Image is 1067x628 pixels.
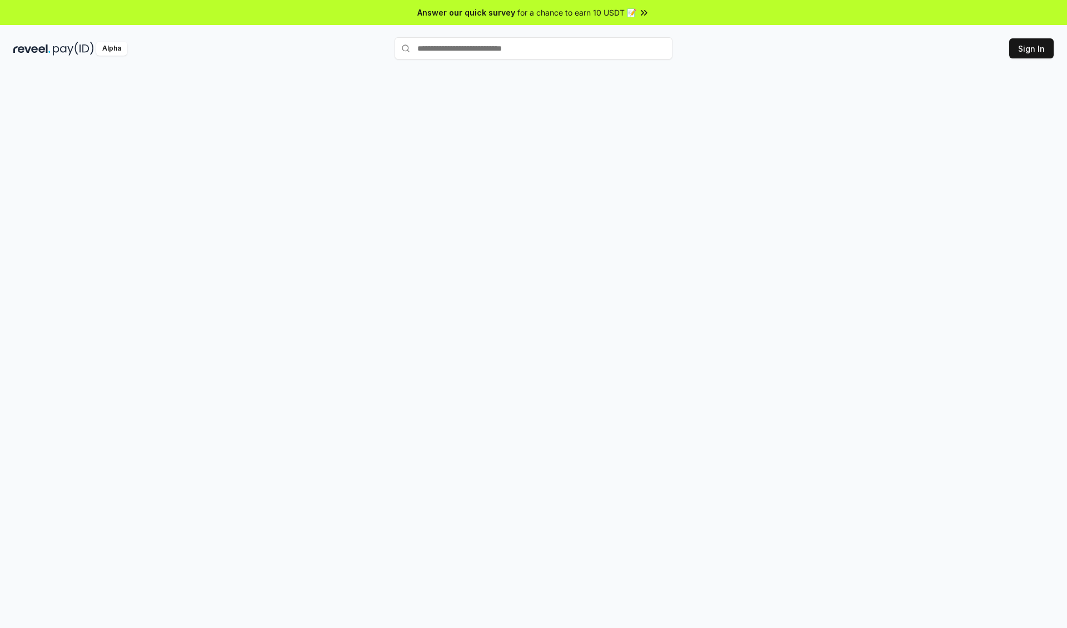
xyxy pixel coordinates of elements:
div: Alpha [96,42,127,56]
img: pay_id [53,42,94,56]
img: reveel_dark [13,42,51,56]
span: Answer our quick survey [417,7,515,18]
span: for a chance to earn 10 USDT 📝 [517,7,636,18]
button: Sign In [1009,38,1054,58]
